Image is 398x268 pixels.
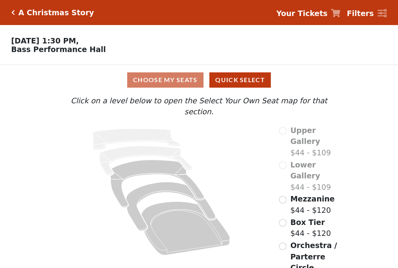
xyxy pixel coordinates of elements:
[290,218,325,227] span: Box Tier
[142,201,231,255] path: Orchestra / Parterre Circle - Seats Available: 120
[290,125,343,158] label: $44 - $109
[276,8,340,19] a: Your Tickets
[290,159,343,193] label: $44 - $109
[347,9,374,18] strong: Filters
[290,126,320,146] span: Upper Gallery
[100,146,193,175] path: Lower Gallery - Seats Available: 0
[290,193,335,216] label: $44 - $120
[11,10,15,15] a: Click here to go back to filters
[55,95,342,117] p: Click on a level below to open the Select Your Own Seat map for that section.
[209,72,271,88] button: Quick Select
[18,8,94,17] h5: A Christmas Story
[290,217,331,239] label: $44 - $120
[290,194,335,203] span: Mezzanine
[290,160,320,180] span: Lower Gallery
[93,129,181,150] path: Upper Gallery - Seats Available: 0
[347,8,387,19] a: Filters
[276,9,328,18] strong: Your Tickets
